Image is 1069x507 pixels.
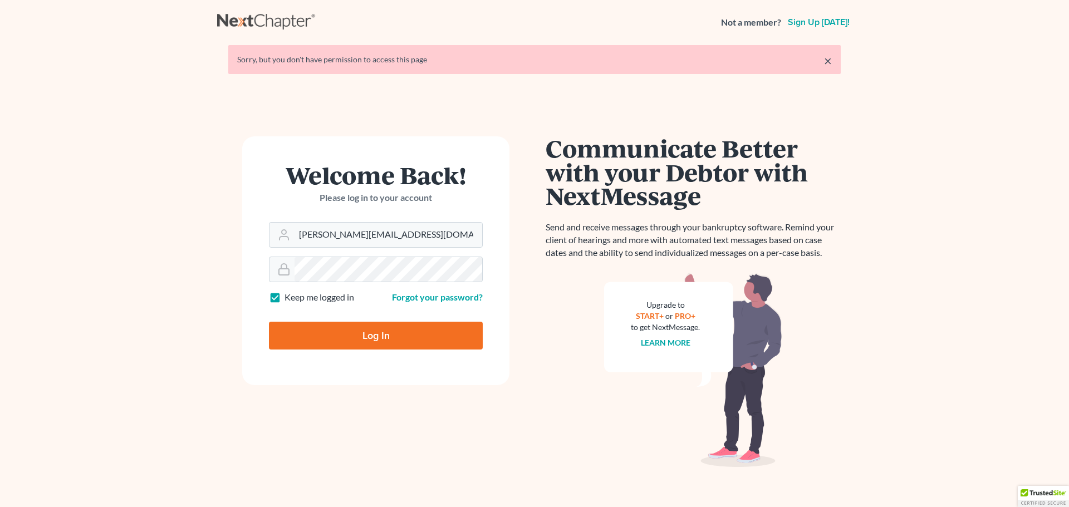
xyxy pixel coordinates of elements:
a: START+ [636,311,664,321]
p: Please log in to your account [269,191,483,204]
div: TrustedSite Certified [1018,486,1069,507]
a: PRO+ [675,311,695,321]
label: Keep me logged in [285,291,354,304]
h1: Communicate Better with your Debtor with NextMessage [546,136,841,208]
img: nextmessage_bg-59042aed3d76b12b5cd301f8e5b87938c9018125f34e5fa2b7a6b67550977c72.svg [604,273,782,467]
h1: Welcome Back! [269,163,483,187]
div: Upgrade to [631,299,700,311]
span: or [665,311,673,321]
a: × [824,54,832,67]
a: Forgot your password? [392,292,483,302]
input: Email Address [295,223,482,247]
input: Log In [269,322,483,350]
p: Send and receive messages through your bankruptcy software. Remind your client of hearings and mo... [546,221,841,259]
a: Learn more [641,338,690,347]
div: Sorry, but you don't have permission to access this page [237,54,832,65]
a: Sign up [DATE]! [786,18,852,27]
strong: Not a member? [721,16,781,29]
div: to get NextMessage. [631,322,700,333]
